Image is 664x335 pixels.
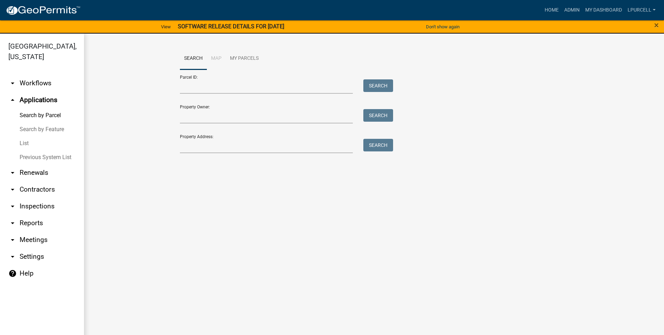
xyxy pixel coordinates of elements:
[625,3,658,17] a: lpurcell
[8,202,17,211] i: arrow_drop_down
[180,48,207,70] a: Search
[8,96,17,104] i: arrow_drop_up
[561,3,582,17] a: Admin
[654,20,659,30] span: ×
[8,269,17,278] i: help
[542,3,561,17] a: Home
[363,139,393,151] button: Search
[178,23,284,30] strong: SOFTWARE RELEASE DETAILS FOR [DATE]
[363,109,393,122] button: Search
[423,21,462,33] button: Don't show again
[8,169,17,177] i: arrow_drop_down
[8,252,17,261] i: arrow_drop_down
[8,79,17,87] i: arrow_drop_down
[158,21,174,33] a: View
[654,21,659,29] button: Close
[8,219,17,227] i: arrow_drop_down
[8,185,17,194] i: arrow_drop_down
[8,236,17,244] i: arrow_drop_down
[363,79,393,92] button: Search
[582,3,625,17] a: My Dashboard
[226,48,263,70] a: My Parcels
